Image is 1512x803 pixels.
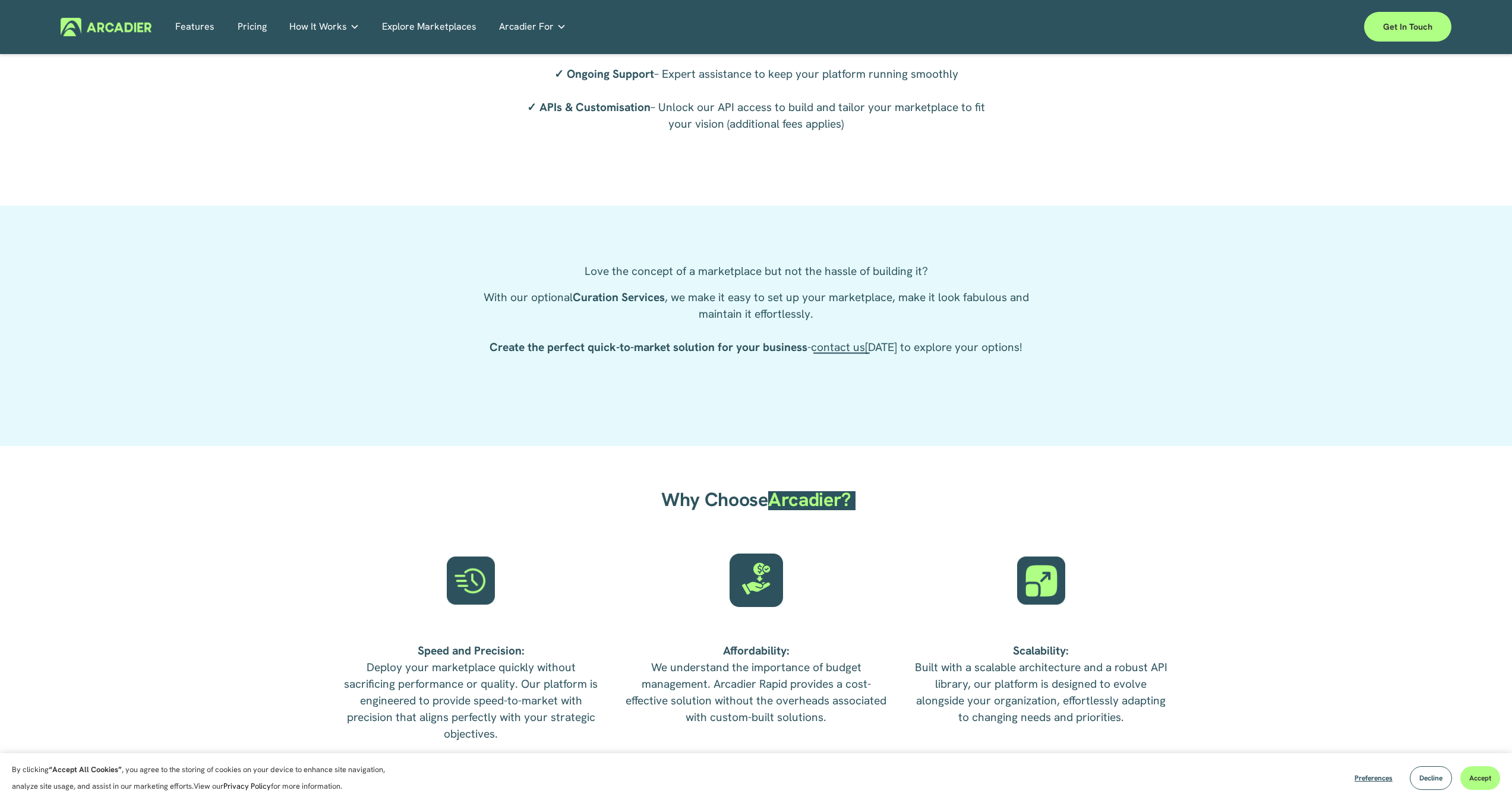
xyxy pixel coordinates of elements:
strong: Scalability: [1013,643,1069,658]
span: Arcadier? [768,487,851,512]
a: Pricing [238,18,267,36]
strong: Affordability: [723,643,790,658]
span: How It Works [289,18,347,35]
a: Features [175,18,214,36]
a: contact us [811,340,865,355]
p: Love the concept of a marketplace but not the hassle of building it? [482,263,1029,280]
span: Arcadier For [499,18,554,35]
strong: ✓ APIs & Customisation [527,100,651,115]
span: Preferences [1355,773,1393,783]
a: Privacy Policy [223,781,271,791]
p: We understand the importance of budget management. Arcadier Rapid provides a cost-effective solut... [625,643,887,726]
a: folder dropdown [289,18,359,36]
strong: Curation Services [573,290,665,305]
strong: ✓ Ongoing Support [554,67,654,81]
button: Decline [1410,766,1452,790]
p: Built with a scalable architecture and a robust API library, our platform is designed to evolve a... [910,643,1172,726]
a: folder dropdown [499,18,566,36]
p: Deploy your marketplace quickly without sacrificing performance or quality. Our platform is engin... [340,643,602,742]
iframe: Chat Widget [1453,746,1512,803]
img: Arcadier [61,18,151,36]
p: With our optional , we make it easy to set up your marketplace, make it look fabulous and maintai... [482,289,1029,356]
a: Get in touch [1364,12,1451,42]
span: Why Choose [661,487,768,512]
button: Preferences [1346,766,1401,790]
strong: Speed and Precision: [418,643,525,658]
strong: “Accept All Cookies” [49,764,122,774]
span: Decline [1419,773,1442,783]
strong: Create the perfect quick-to-market solution for your business [490,340,807,355]
a: Explore Marketplaces [382,18,476,36]
p: By clicking , you agree to the storing of cookies on your device to enhance site navigation, anal... [12,761,398,795]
